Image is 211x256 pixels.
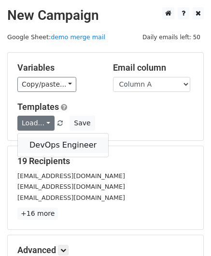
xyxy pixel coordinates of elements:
a: Copy/paste... [17,77,76,92]
h5: Variables [17,62,98,73]
span: Daily emails left: 50 [139,32,204,43]
iframe: Chat Widget [163,210,211,256]
a: Daily emails left: 50 [139,33,204,41]
a: DevOps Engineer [18,137,108,153]
small: Google Sheet: [7,33,105,41]
small: [EMAIL_ADDRESS][DOMAIN_NAME] [17,183,125,190]
h5: Advanced [17,245,194,256]
a: Templates [17,102,59,112]
small: [EMAIL_ADDRESS][DOMAIN_NAME] [17,194,125,201]
h2: New Campaign [7,7,204,24]
small: [EMAIL_ADDRESS][DOMAIN_NAME] [17,172,125,180]
a: +16 more [17,208,58,220]
a: Load... [17,116,55,131]
h5: 19 Recipients [17,156,194,166]
h5: Email column [113,62,194,73]
a: demo merge mail [51,33,105,41]
button: Save [70,116,95,131]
